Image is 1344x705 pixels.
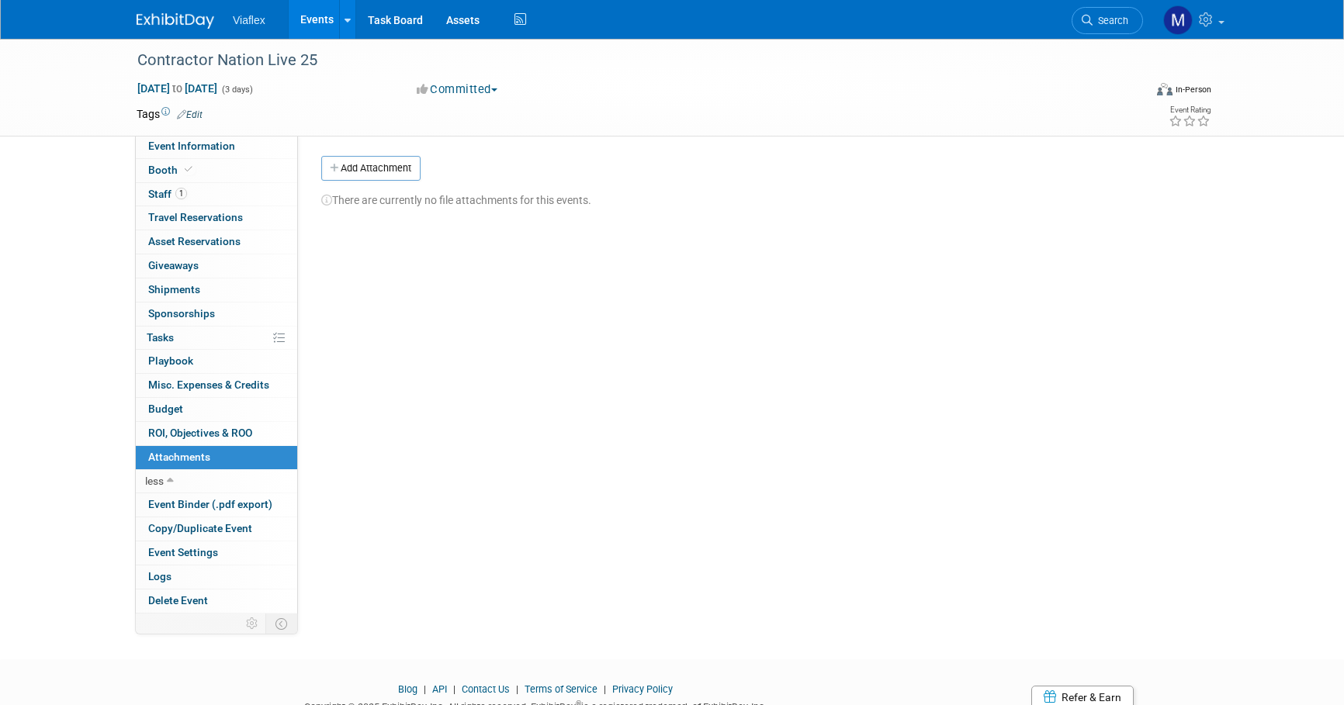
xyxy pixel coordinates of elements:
a: Staff1 [136,183,297,206]
img: Format-Inperson.png [1157,83,1173,95]
span: | [420,683,430,695]
div: Event Format [1051,81,1211,104]
a: Sponsorships [136,302,297,326]
a: Asset Reservations [136,230,297,254]
span: to [170,82,185,95]
a: Event Binder (.pdf export) [136,493,297,517]
span: | [449,683,459,695]
span: Event Settings [148,546,218,558]
span: Staff [148,188,187,200]
span: Shipments [148,283,200,295]
span: Budget [148,403,183,415]
div: Event Rating [1169,106,1211,114]
a: Attachments [136,446,297,469]
span: | [512,683,522,695]
span: Playbook [148,354,193,367]
span: Attachments [148,451,210,463]
i: Booth reservation complete [185,165,192,174]
a: Event Settings [136,541,297,565]
span: Viaflex [233,14,265,26]
span: Booth [148,164,196,176]
span: Asset Reservations [148,235,241,247]
button: Add Attachment [321,156,421,181]
a: Logs [136,565,297,589]
a: Budget [136,398,297,421]
span: less [145,475,164,487]
a: Playbook [136,350,297,373]
td: Tags [137,106,203,122]
a: Copy/Duplicate Event [136,517,297,541]
a: less [136,470,297,493]
span: Event Information [148,140,235,152]
a: ROI, Objectives & ROO [136,422,297,445]
a: Blog [398,683,417,695]
span: Logs [148,570,171,582]
a: Terms of Service [525,683,598,695]
a: Tasks [136,327,297,350]
a: Privacy Policy [612,683,673,695]
a: Travel Reservations [136,206,297,230]
button: Committed [411,81,504,98]
img: ExhibitDay [137,13,214,29]
div: In-Person [1175,84,1211,95]
span: (3 days) [220,85,253,95]
td: Toggle Event Tabs [266,613,298,634]
a: Delete Event [136,589,297,613]
a: Search [1072,7,1143,34]
a: Event Information [136,135,297,158]
span: 1 [175,188,187,199]
span: Travel Reservations [148,211,243,223]
a: Booth [136,159,297,182]
span: Sponsorships [148,307,215,320]
span: Giveaways [148,259,199,271]
td: Personalize Event Tab Strip [239,613,266,634]
div: Contractor Nation Live 25 [132,47,1120,74]
a: API [432,683,447,695]
span: Delete Event [148,594,208,607]
a: Contact Us [462,683,510,695]
img: Megan Ringling [1163,5,1193,35]
a: Giveaways [136,254,297,278]
a: Misc. Expenses & Credits [136,374,297,397]
span: Misc. Expenses & Credits [148,378,269,391]
div: There are currently no file attachments for this events. [321,181,1196,208]
span: [DATE] [DATE] [137,81,218,95]
a: Shipments [136,278,297,302]
span: Search [1093,15,1128,26]
span: Event Binder (.pdf export) [148,498,272,510]
span: Copy/Duplicate Event [148,522,252,534]
span: ROI, Objectives & ROO [148,427,252,439]
span: | [600,683,610,695]
span: Tasks [147,331,174,344]
a: Edit [177,109,203,120]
